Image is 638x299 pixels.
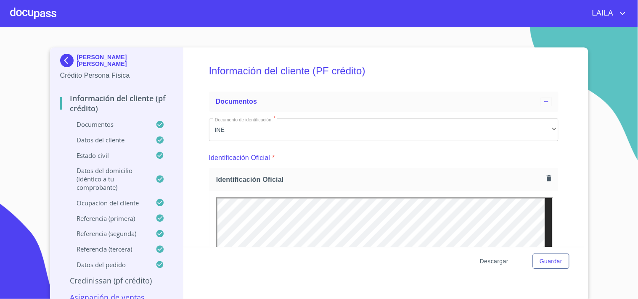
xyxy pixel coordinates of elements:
span: LAILA [586,7,618,20]
p: Ocupación del Cliente [60,199,156,207]
h5: Información del cliente (PF crédito) [209,54,559,88]
p: Datos del pedido [60,260,156,269]
p: Credinissan (PF crédito) [60,275,173,286]
p: Documentos [60,120,156,129]
button: Guardar [533,254,569,269]
button: account of current user [586,7,628,20]
span: Descargar [480,256,508,267]
img: Docupass spot blue [60,54,77,67]
div: INE [209,118,559,141]
button: Descargar [477,254,512,269]
span: Documentos [216,98,257,105]
p: Crédito Persona Física [60,71,173,81]
p: Datos del domicilio (idéntico a tu comprobante) [60,166,156,191]
p: Referencia (primera) [60,214,156,223]
div: [PERSON_NAME] [PERSON_NAME] [60,54,173,71]
p: [PERSON_NAME] [PERSON_NAME] [77,54,173,67]
p: Referencia (tercera) [60,245,156,253]
div: Documentos [209,92,559,112]
p: Estado Civil [60,151,156,160]
span: Guardar [540,256,562,267]
span: Identificación Oficial [216,175,543,184]
p: Información del cliente (PF crédito) [60,93,173,113]
p: Referencia (segunda) [60,229,156,238]
p: Identificación Oficial [209,153,270,163]
p: Datos del cliente [60,136,156,144]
